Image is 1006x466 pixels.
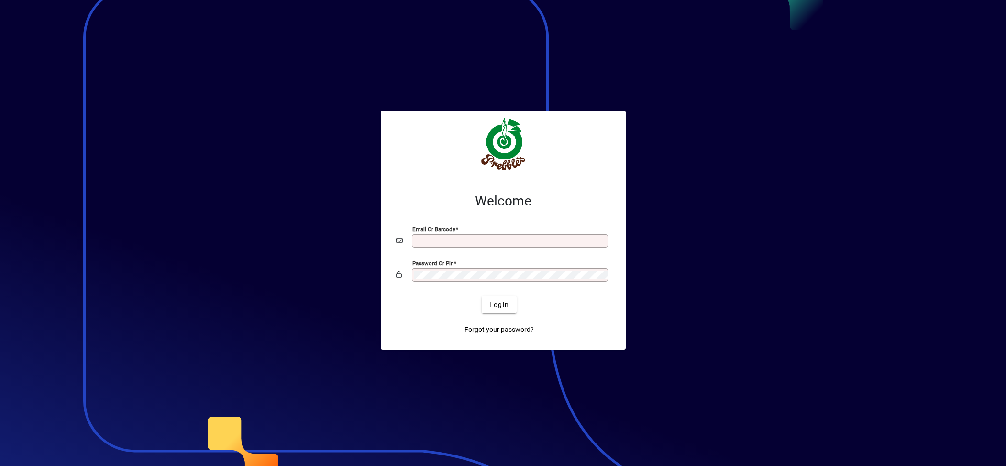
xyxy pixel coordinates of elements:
[461,321,538,338] a: Forgot your password?
[482,296,517,313] button: Login
[489,300,509,310] span: Login
[412,226,455,233] mat-label: Email or Barcode
[412,260,453,267] mat-label: Password or Pin
[464,325,534,335] span: Forgot your password?
[396,193,610,209] h2: Welcome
